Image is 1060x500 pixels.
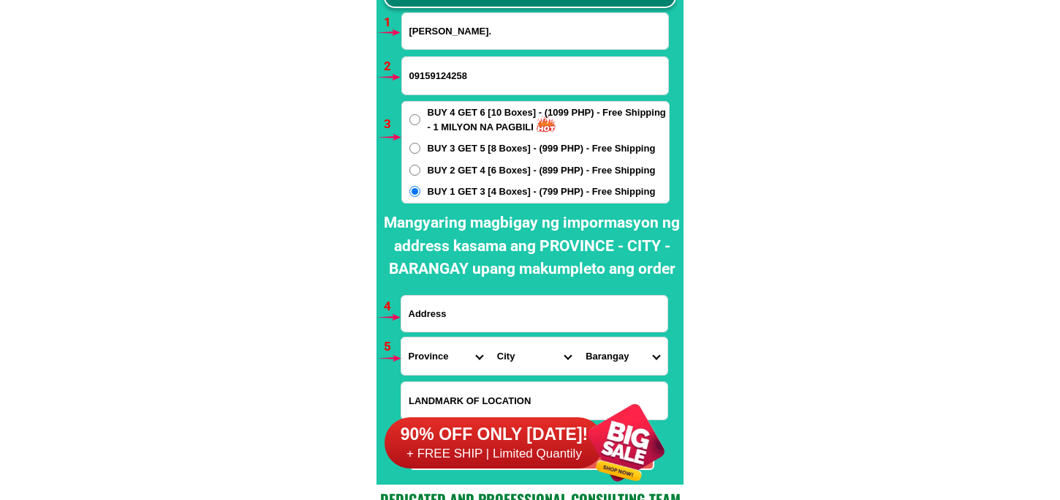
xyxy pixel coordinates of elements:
input: BUY 3 GET 5 [8 Boxes] - (999 PHP) - Free Shipping [409,143,420,154]
h6: 1 [384,13,401,32]
h2: Mangyaring magbigay ng impormasyon ng address kasama ang PROVINCE - CITY - BARANGAY upang makumpl... [380,212,684,281]
input: BUY 1 GET 3 [4 Boxes] - (799 PHP) - Free Shipping [409,186,420,197]
select: Select province [401,337,490,375]
select: Select commune [578,337,667,375]
input: BUY 4 GET 6 [10 Boxes] - (1099 PHP) - Free Shipping - 1 MILYON NA PAGBILI [409,114,420,125]
select: Select district [490,337,578,375]
span: BUY 4 GET 6 [10 Boxes] - (1099 PHP) - Free Shipping - 1 MILYON NA PAGBILI [428,105,669,134]
h6: 3 [384,115,401,134]
span: BUY 2 GET 4 [6 Boxes] - (899 PHP) - Free Shipping [428,163,656,178]
input: Input address [401,296,667,332]
h6: 90% OFF ONLY [DATE]! [385,424,604,446]
h6: + FREE SHIP | Limited Quantily [385,446,604,462]
input: Input full_name [402,13,668,49]
span: BUY 1 GET 3 [4 Boxes] - (799 PHP) - Free Shipping [428,184,656,199]
h6: 5 [384,337,401,357]
input: Input phone_number [402,57,668,94]
h6: 4 [384,297,401,316]
span: BUY 3 GET 5 [8 Boxes] - (999 PHP) - Free Shipping [428,141,656,156]
input: BUY 2 GET 4 [6 Boxes] - (899 PHP) - Free Shipping [409,165,420,176]
input: Input LANDMARKOFLOCATION [401,382,667,419]
h6: 2 [384,57,401,76]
